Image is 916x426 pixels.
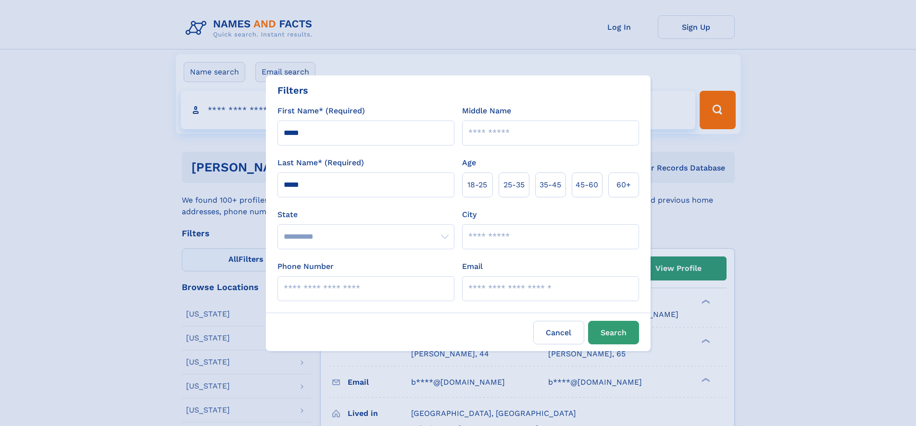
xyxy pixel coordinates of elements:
[503,179,525,191] span: 25‑35
[576,179,598,191] span: 45‑60
[462,209,477,220] label: City
[277,83,308,97] div: Filters
[277,209,454,220] label: State
[533,321,584,344] label: Cancel
[277,105,365,117] label: First Name* (Required)
[467,179,487,191] span: 18‑25
[462,261,483,272] label: Email
[277,157,364,169] label: Last Name* (Required)
[462,157,476,169] label: Age
[588,321,639,344] button: Search
[616,179,631,191] span: 60+
[540,179,561,191] span: 35‑45
[462,105,511,117] label: Middle Name
[277,261,334,272] label: Phone Number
